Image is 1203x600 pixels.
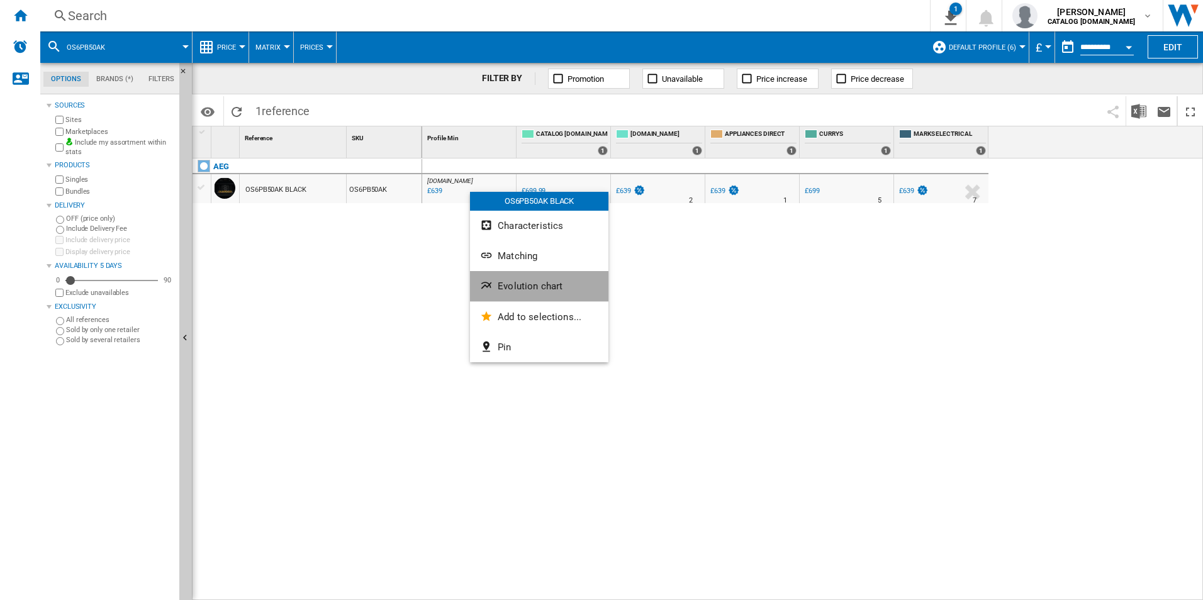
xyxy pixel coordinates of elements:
[470,271,608,301] button: Evolution chart
[498,342,511,353] span: Pin
[498,250,537,262] span: Matching
[470,241,608,271] button: Matching
[498,220,563,231] span: Characteristics
[498,281,562,292] span: Evolution chart
[470,332,608,362] button: Pin...
[470,302,608,332] button: Add to selections...
[470,192,608,211] div: OS6PB50AK BLACK
[470,211,608,241] button: Characteristics
[498,311,581,323] span: Add to selections...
